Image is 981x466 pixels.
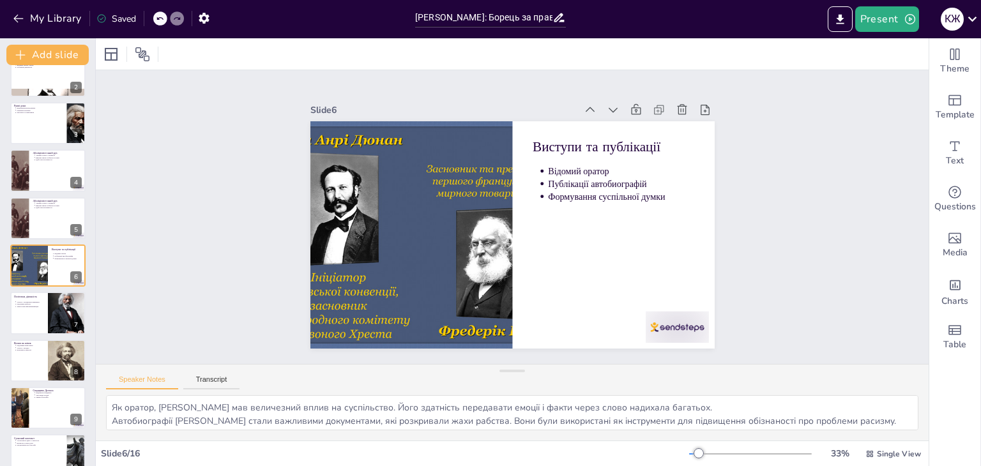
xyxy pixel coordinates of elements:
div: 8 [70,366,82,378]
div: Add text boxes [929,130,980,176]
p: Актуальність ідей [36,394,82,396]
div: 6 [70,271,82,283]
div: 2 [10,54,86,96]
button: Transcript [183,375,240,389]
p: Сучасний контекст [14,436,63,440]
div: 4 [10,149,86,192]
p: Підтримка реформ [17,303,44,306]
div: Slide 6 / 16 [101,447,689,460]
span: Text [946,154,964,168]
p: Виступи та публікації [545,144,707,196]
button: К Ж [941,6,964,32]
div: 2 [70,82,82,93]
p: Активна участь у мітингах [36,202,82,204]
div: 5 [70,224,82,236]
p: Підтримка прав жінок [17,344,44,347]
p: Участь у заходах [17,347,44,349]
span: Table [943,338,966,352]
span: Single View [877,449,921,459]
p: Формування суспільної думки [550,198,696,241]
p: Здобуття популярності [36,206,82,209]
p: Актуальність ідей у сучасності [17,439,63,442]
div: Slide 6 [335,64,598,132]
textarea: Як оратор, [PERSON_NAME] мав величезний вплив на суспільство. Його здатність передавати емоції і ... [106,395,918,430]
div: Change the overall theme [929,38,980,84]
p: Нагадування про боротьбу [17,444,63,446]
div: 5 [10,197,86,239]
button: Export to PowerPoint [828,6,853,32]
p: Аболіціоністський рух [33,151,82,155]
p: Захист прав афроамериканців [17,306,44,308]
p: Відокремлення від матері [17,107,63,109]
p: Політична діяльність [14,295,44,299]
div: Add ready made slides [929,84,980,130]
p: Публікації автобиографій [54,255,82,257]
p: Виступи та публікації [52,248,82,252]
div: 9 [10,387,86,429]
p: Політична діяльність [17,66,82,68]
button: Present [855,6,919,32]
div: 3 [10,102,86,144]
span: Template [936,108,975,122]
span: Position [135,47,150,62]
div: Get real-time input from your audience [929,176,980,222]
p: Використання особистих історій [36,204,82,207]
div: 7 [70,319,82,331]
p: Відомий оратор [54,253,82,255]
p: Важливість рівності [17,349,44,351]
div: 6 [10,244,86,287]
div: Add a table [929,314,980,360]
p: Формування суспільної думки [54,257,82,260]
div: 7 [10,292,86,334]
p: Участь у політичних кампаніях [17,301,44,303]
button: Speaker Notes [106,375,178,389]
p: Вплив на жінок [14,341,44,345]
span: Theme [940,62,970,76]
p: Навчання читанню [17,109,63,112]
p: Використання особистих історій [36,156,82,159]
p: Аболіціоністський рух [33,199,82,202]
p: Надихаюча спадщина [36,391,82,394]
button: My Library [10,8,87,29]
div: 4 [70,177,82,188]
div: 9 [70,414,82,425]
p: Активна участь у мітингах [36,154,82,157]
div: 8 [10,340,86,382]
input: Insert title [415,8,552,27]
button: Add slide [6,45,89,65]
span: Media [943,246,968,260]
div: 3 [70,129,82,140]
span: Charts [941,294,968,308]
p: Вплив на сучасні рухи [17,441,63,444]
p: Публікації автобиографій [552,186,698,229]
span: Questions [934,200,976,214]
p: Здобуття популярності [36,159,82,162]
p: Ранні роки [14,104,63,108]
div: Saved [96,13,136,25]
div: К Ж [941,8,964,31]
div: 33 % [825,447,855,460]
p: Відомий оратор і автор [17,64,82,66]
div: Add images, graphics, shapes or video [929,222,980,268]
p: Відомий оратор [555,174,701,216]
p: Спадщина Дугласа [33,389,82,393]
p: Рішучість та прагнення [17,112,63,114]
div: Layout [101,44,121,64]
div: Add charts and graphs [929,268,980,314]
p: Символ боротьби [36,396,82,399]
